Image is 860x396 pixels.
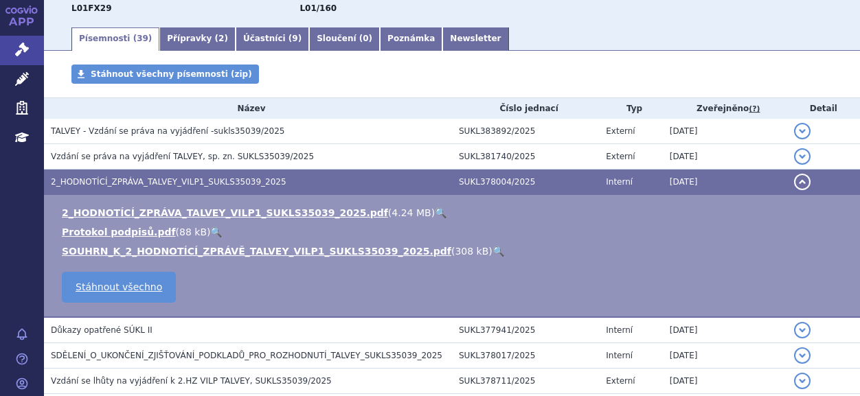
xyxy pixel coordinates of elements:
td: [DATE] [663,343,787,369]
span: Vzdání se lhůty na vyjádření k 2.HZ VILP TALVEY, SUKLS35039/2025 [51,376,332,386]
li: ( ) [62,225,846,239]
td: [DATE] [663,119,787,144]
a: Účastníci (9) [236,27,309,51]
span: 308 kB [455,246,488,257]
span: 0 [363,34,368,43]
strong: TALKVETAMAB [71,3,112,13]
a: 2_HODNOTÍCÍ_ZPRÁVA_TALVEY_VILP1_SUKLS35039_2025.pdf [62,207,388,218]
a: Stáhnout všechny písemnosti (zip) [71,65,259,84]
td: [DATE] [663,317,787,343]
a: Přípravky (2) [159,27,236,51]
a: Poznámka [380,27,442,51]
strong: monoklonální protilátky a konjugáty protilátka – léčivo [299,3,337,13]
button: detail [794,373,811,389]
td: SUKL378004/2025 [452,170,599,195]
td: [DATE] [663,170,787,195]
button: detail [794,174,811,190]
td: [DATE] [663,369,787,394]
li: ( ) [62,244,846,258]
th: Typ [599,98,663,119]
a: 🔍 [493,246,504,257]
button: detail [794,347,811,364]
th: Detail [787,98,860,119]
span: SDĚLENÍ_O_UKONČENÍ_ZJIŠŤOVÁNÍ_PODKLADŮ_PRO_ROZHODNUTÍ_TALVEY_SUKLS35039_2025 [51,351,442,360]
a: 🔍 [435,207,446,218]
a: Písemnosti (39) [71,27,159,51]
button: detail [794,148,811,165]
button: detail [794,123,811,139]
td: SUKL377941/2025 [452,317,599,343]
th: Číslo jednací [452,98,599,119]
span: Externí [606,376,635,386]
a: Sloučení (0) [309,27,380,51]
td: SUKL381740/2025 [452,144,599,170]
span: 2_HODNOTÍCÍ_ZPRÁVA_TALVEY_VILP1_SUKLS35039_2025 [51,177,286,187]
th: Zveřejněno [663,98,787,119]
td: SUKL378711/2025 [452,369,599,394]
span: 2 [218,34,224,43]
span: Externí [606,126,635,136]
span: Vzdání se práva na vyjádření TALVEY, sp. zn. SUKLS35039/2025 [51,152,314,161]
td: SUKL383892/2025 [452,119,599,144]
li: ( ) [62,206,846,220]
th: Název [44,98,452,119]
a: Protokol podpisů.pdf [62,226,176,237]
button: detail [794,322,811,338]
span: 39 [137,34,148,43]
a: Newsletter [442,27,508,51]
span: Stáhnout všechny písemnosti (zip) [91,69,252,79]
a: Stáhnout všechno [62,272,176,303]
td: [DATE] [663,144,787,170]
td: SUKL378017/2025 [452,343,599,369]
span: Externí [606,152,635,161]
span: 9 [292,34,297,43]
span: Interní [606,325,633,335]
span: Interní [606,177,633,187]
span: 4.24 MB [392,207,431,218]
a: 🔍 [210,226,222,237]
span: Důkazy opatřené SÚKL II [51,325,152,335]
a: SOUHRN_K_2_HODNOTÍCÍ_ZPRÁVĚ_TALVEY_VILP1_SUKLS35039_2025.pdf [62,246,451,257]
span: TALVEY - Vzdání se práva na vyjádření -sukls35039/2025 [51,126,284,136]
abbr: (?) [749,104,760,114]
span: Interní [606,351,633,360]
span: 88 kB [179,226,207,237]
